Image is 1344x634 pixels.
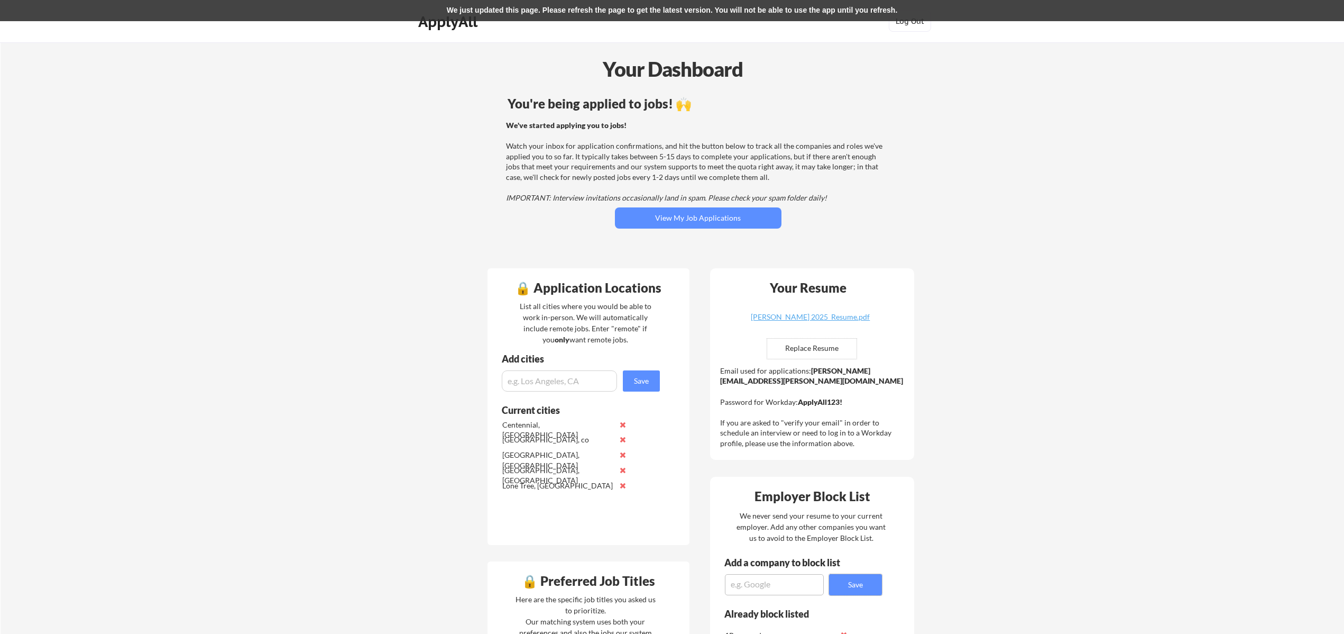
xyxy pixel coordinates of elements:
div: Your Resume [756,282,861,294]
div: We never send your resume to your current employer. Add any other companies you want us to avoid ... [736,510,887,544]
div: You're being applied to jobs! 🙌 [508,97,889,110]
div: [GEOGRAPHIC_DATA], [GEOGRAPHIC_DATA] [502,465,614,486]
div: 🔒 Preferred Job Titles [490,575,687,587]
strong: only [555,335,569,344]
div: Watch your inbox for application confirmations, and hit the button below to track all the compani... [506,120,887,203]
div: Add a company to block list [724,558,857,567]
a: [PERSON_NAME] 2025_Resume.pdf [748,313,873,330]
button: Save [829,574,882,595]
div: Centennial, [GEOGRAPHIC_DATA] [502,420,614,440]
strong: [PERSON_NAME][EMAIL_ADDRESS][PERSON_NAME][DOMAIN_NAME] [720,366,903,386]
div: Employer Block List [714,490,911,503]
button: View My Job Applications [615,207,781,229]
div: Already block listed [724,609,868,619]
div: [GEOGRAPHIC_DATA], [GEOGRAPHIC_DATA] [502,450,614,470]
div: Lone Tree, [GEOGRAPHIC_DATA] [502,481,614,491]
button: Log Out [889,11,931,32]
div: Current cities [502,405,648,415]
strong: We've started applying you to jobs! [506,121,627,130]
div: ApplyAll [418,13,481,31]
div: [GEOGRAPHIC_DATA], co [502,434,614,445]
div: [PERSON_NAME] 2025_Resume.pdf [748,313,873,321]
div: Your Dashboard [1,54,1344,84]
button: Save [623,370,660,392]
em: IMPORTANT: Interview invitations occasionally land in spam. Please check your spam folder daily! [506,193,827,202]
div: 🔒 Application Locations [490,282,687,294]
input: e.g. Los Angeles, CA [502,370,617,392]
div: List all cities where you would be able to work in-person. We will automatically include remote j... [513,301,658,345]
strong: ApplyAll123! [798,397,842,406]
div: Email used for applications: Password for Workday: If you are asked to "verify your email" in ord... [720,366,907,449]
div: Add cities [502,354,662,364]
